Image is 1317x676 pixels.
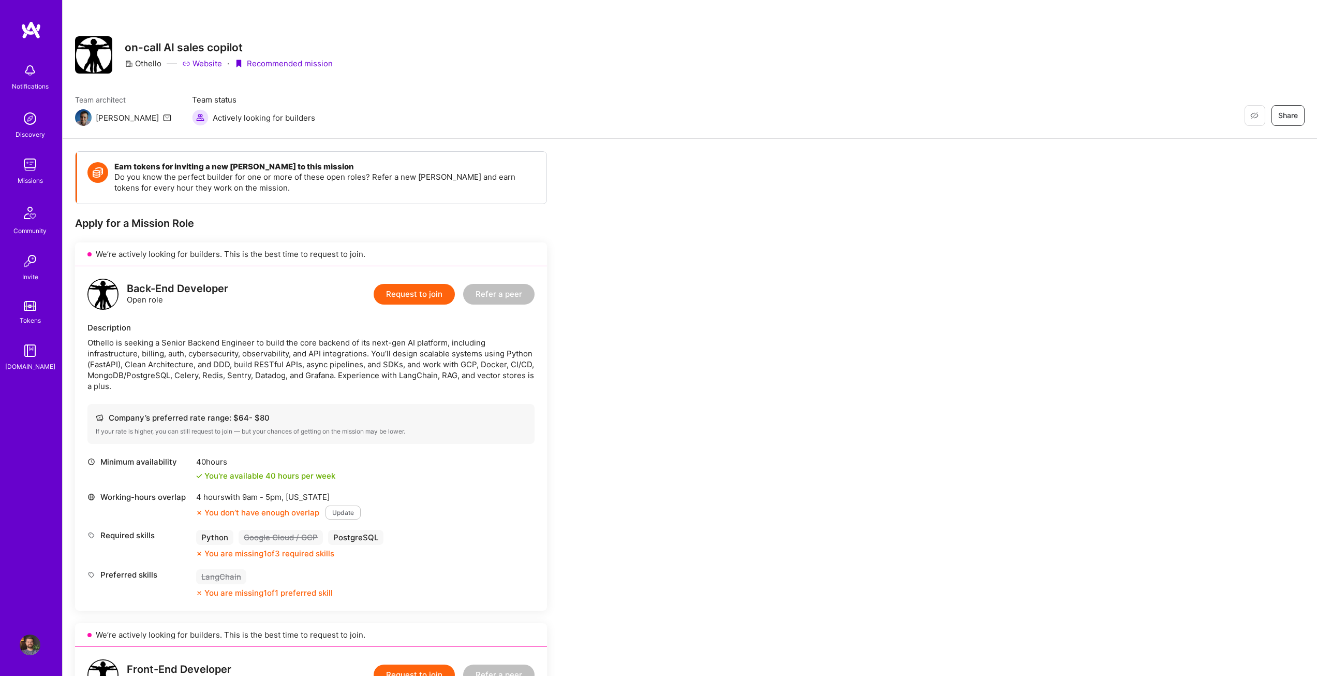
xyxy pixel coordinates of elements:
[127,664,231,675] div: Front-End Developer
[18,175,43,186] div: Missions
[16,129,45,140] div: Discovery
[96,414,103,422] i: icon Cash
[196,510,202,516] i: icon CloseOrange
[163,113,171,122] i: icon Mail
[20,154,40,175] img: teamwork
[87,493,95,501] i: icon World
[1271,105,1305,126] button: Share
[182,58,222,69] a: Website
[21,21,41,39] img: logo
[75,109,92,126] img: Team Architect
[87,569,191,580] div: Preferred skills
[24,301,36,311] img: tokens
[196,530,233,545] div: Python
[22,271,38,282] div: Invite
[125,60,133,68] i: icon CompanyGray
[75,36,112,74] img: Company Logo
[18,200,42,225] img: Community
[12,81,49,92] div: Notifications
[227,58,229,69] div: ·
[196,492,361,502] div: 4 hours with [US_STATE]
[1250,111,1259,120] i: icon EyeClosed
[20,315,41,326] div: Tokens
[463,284,535,305] button: Refer a peer
[75,623,547,647] div: We’re actively looking for builders. This is the best time to request to join.
[20,635,40,655] img: User Avatar
[325,506,361,520] button: Update
[75,94,171,105] span: Team architect
[1278,110,1298,121] span: Share
[87,337,535,392] div: Othello is seeking a Senior Backend Engineer to build the core backend of its next-gen AI platfor...
[87,456,191,467] div: Minimum availability
[20,251,40,271] img: Invite
[196,456,335,467] div: 40 hours
[374,284,455,305] button: Request to join
[114,162,536,171] h4: Earn tokens for inviting a new [PERSON_NAME] to this mission
[125,41,333,54] h3: on-call AI sales copilot
[5,361,55,372] div: [DOMAIN_NAME]
[196,507,319,518] div: You don’t have enough overlap
[96,412,526,423] div: Company’s preferred rate range: $ 64 - $ 80
[196,470,335,481] div: You're available 40 hours per week
[234,60,243,68] i: icon PurpleRibbon
[196,473,202,479] i: icon Check
[127,283,228,305] div: Open role
[125,58,161,69] div: Othello
[114,171,536,193] p: Do you know the perfect builder for one or more of these open roles? Refer a new [PERSON_NAME] an...
[87,530,191,541] div: Required skills
[20,108,40,129] img: discovery
[196,590,202,596] i: icon CloseOrange
[240,492,286,502] span: 9am - 5pm ,
[127,283,228,294] div: Back-End Developer
[87,492,191,502] div: Working-hours overlap
[75,242,547,266] div: We’re actively looking for builders. This is the best time to request to join.
[96,427,526,436] div: If your rate is higher, you can still request to join — but your chances of getting on the missio...
[13,225,47,236] div: Community
[87,531,95,539] i: icon Tag
[234,58,333,69] div: Recommended mission
[239,530,323,545] div: Google Cloud / GCP
[204,587,333,598] div: You are missing 1 of 1 preferred skill
[75,217,547,230] div: Apply for a Mission Role
[96,112,159,123] div: [PERSON_NAME]
[87,571,95,579] i: icon Tag
[328,530,383,545] div: PostgreSQL
[196,551,202,557] i: icon CloseOrange
[213,112,315,123] span: Actively looking for builders
[87,162,108,183] img: Token icon
[17,635,43,655] a: User Avatar
[204,548,334,559] div: You are missing 1 of 3 required skills
[87,322,535,333] div: Description
[20,60,40,81] img: bell
[87,458,95,466] i: icon Clock
[87,279,119,310] img: logo
[192,109,209,126] img: Actively looking for builders
[196,569,246,584] div: LangChain
[20,340,40,361] img: guide book
[192,94,315,105] span: Team status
